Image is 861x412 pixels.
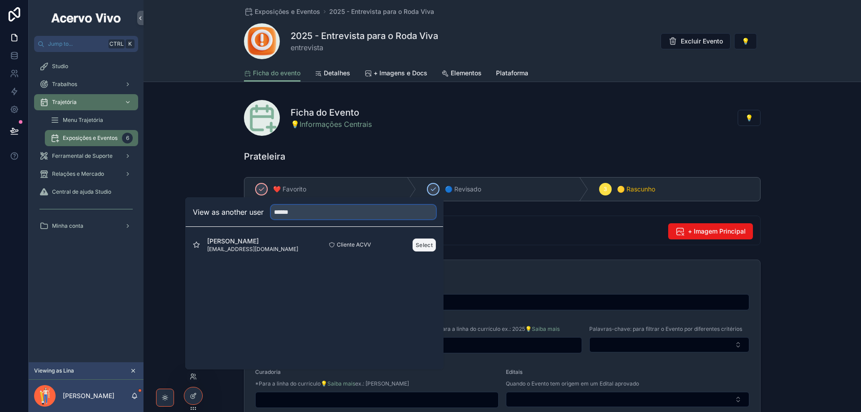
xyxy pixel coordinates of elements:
[291,119,372,130] a: 💡Informações Centrais
[63,117,103,124] span: Menu Trajetória
[45,112,138,128] a: Menu Trajetória
[63,391,114,400] p: [PERSON_NAME]
[442,65,482,83] a: Elementos
[34,76,138,92] a: Trabalhos
[244,7,320,16] a: Exposições e Eventos
[29,52,143,246] div: scrollable content
[506,392,749,407] button: Select Button
[52,188,111,195] span: Central de ajuda Studio
[255,380,409,387] span: *Para a linha do currículo ex.: [PERSON_NAME]
[34,94,138,110] a: Trajetória
[617,185,655,194] span: 🟡 Rascunho
[264,225,661,234] div: [💡Saiba mais](https://acervovivo.com.br/wiki/explorando-a-plataforma/2-menu-trajetoria/exposicoes...
[374,69,427,78] span: + Imagens e Docs
[745,113,753,122] span: 💡
[496,69,528,78] span: Plataforma
[681,37,723,46] span: Excluir Evento
[255,7,320,16] span: Exposições e Eventos
[496,65,528,83] a: Plataforma
[315,65,350,83] a: Detalhes
[50,11,122,25] img: App logo
[34,36,138,52] button: Jump to...CtrlK
[122,133,133,143] div: 6
[52,81,77,88] span: Trabalhos
[506,369,522,375] span: Editais
[253,69,300,78] span: Ficha do evento
[688,227,746,236] span: + Imagem Principal
[445,185,481,194] span: 🔵 Revisado
[589,337,749,352] button: Select Button
[244,150,285,163] h1: Prateleira
[273,185,306,194] span: ❤️ Favorito
[413,239,436,252] button: Select
[738,110,761,126] button: 💡
[34,58,138,74] a: Studio
[34,184,138,200] a: Central de ajuda Studio
[661,33,731,49] button: Excluir Evento
[52,63,68,70] span: Studio
[109,39,125,48] span: Ctrl
[734,33,757,49] button: 💡
[668,223,753,239] button: + Imagem Principal
[742,37,749,46] span: 💡
[255,369,281,375] span: Curadoria
[337,241,371,248] span: Cliente ACVV
[451,69,482,78] span: Elementos
[52,222,83,230] span: Minha conta
[329,7,434,16] a: 2025 - Entrevista para o Roda Viva
[291,30,438,42] h1: 2025 - Entrevista para o Roda Viva
[422,325,560,333] span: Ano: *Para a linha do currículo ex.: 2025
[589,325,742,333] span: Palavras-chave: para filtrar o Evento por diferentes critérios
[324,69,350,78] span: Detalhes
[525,325,560,332] a: 💡Saiba mais
[34,166,138,182] a: Relações e Mercado
[291,42,438,53] span: entrevista
[126,40,134,48] span: K
[34,148,138,164] a: Ferramental de Suporte
[63,134,117,142] span: Exposições e Eventos
[365,65,427,83] a: + Imagens e Docs
[52,152,113,160] span: Ferramental de Suporte
[34,367,74,374] span: Viewing as Lina
[604,186,607,193] span: 3
[52,170,104,178] span: Relações e Mercado
[193,207,264,217] h2: View as another user
[506,380,639,387] span: Quando o Evento tem origem em um Edital aprovado
[291,106,372,119] h1: Ficha do Evento
[45,130,138,146] a: Exposições e Eventos6
[48,40,105,48] span: Jump to...
[321,380,355,387] a: 💡Saiba mais
[207,237,298,246] span: [PERSON_NAME]
[244,65,300,82] a: Ficha do evento
[34,218,138,234] a: Minha conta
[52,99,77,106] span: Trajetória
[207,246,298,253] span: [EMAIL_ADDRESS][DOMAIN_NAME]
